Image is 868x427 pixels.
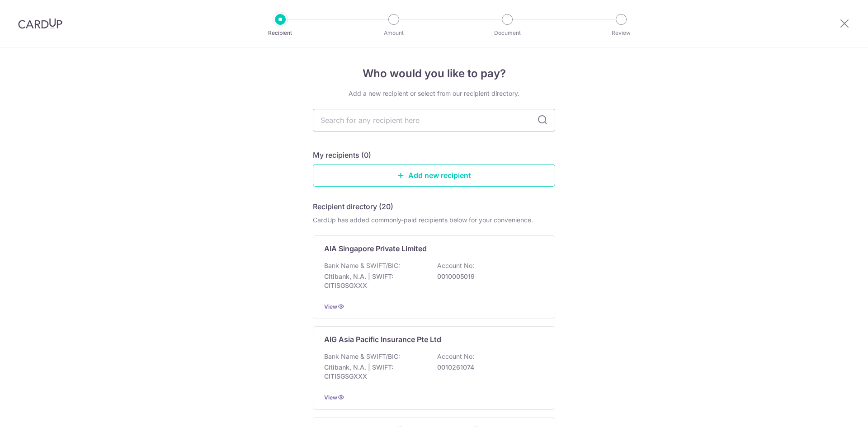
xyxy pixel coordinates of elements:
p: Amount [360,28,427,38]
div: Add a new recipient or select from our recipient directory. [313,89,555,98]
input: Search for any recipient here [313,109,555,131]
p: Document [474,28,541,38]
h5: Recipient directory (20) [313,201,393,212]
p: Citibank, N.A. | SWIFT: CITISGSGXXX [324,272,425,290]
p: AIG Asia Pacific Insurance Pte Ltd [324,334,441,345]
a: Add new recipient [313,164,555,187]
a: View [324,303,337,310]
iframe: Opens a widget where you can find more information [810,400,859,422]
p: 0010005019 [437,272,538,281]
h4: Who would you like to pay? [313,66,555,82]
p: AIA Singapore Private Limited [324,243,427,254]
p: Account No: [437,352,474,361]
p: Bank Name & SWIFT/BIC: [324,261,400,270]
p: Recipient [247,28,314,38]
p: Citibank, N.A. | SWIFT: CITISGSGXXX [324,363,425,381]
img: CardUp [18,18,62,29]
a: View [324,394,337,401]
h5: My recipients (0) [313,150,371,160]
div: CardUp has added commonly-paid recipients below for your convenience. [313,216,555,225]
p: Account No: [437,261,474,270]
p: Bank Name & SWIFT/BIC: [324,352,400,361]
p: 0010261074 [437,363,538,372]
p: Review [588,28,655,38]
